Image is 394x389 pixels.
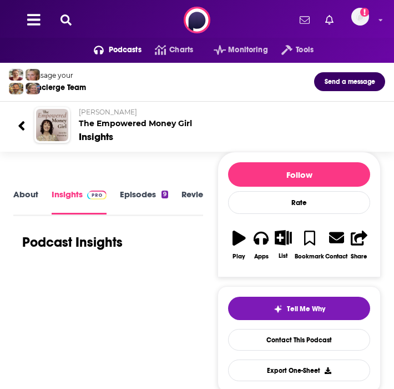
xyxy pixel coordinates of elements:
[22,234,123,251] h1: Podcast Insights
[13,189,38,214] a: About
[79,108,137,116] span: [PERSON_NAME]
[351,8,376,32] a: Logged in as CommsPodchaser
[287,305,325,313] span: Tell Me Why
[228,191,370,214] div: Rate
[325,223,348,267] a: Contact
[79,108,376,128] h2: The Empowered Money Girl
[360,8,369,17] svg: Add a profile image
[272,223,295,266] button: List
[52,189,107,214] a: InsightsPodchaser Pro
[26,83,40,94] img: Barbara Profile
[321,11,338,29] a: Show notifications dropdown
[351,8,369,26] span: Logged in as CommsPodchaser
[348,223,370,267] button: Share
[80,41,142,59] button: open menu
[294,223,325,267] button: Bookmark
[27,83,86,92] div: Concierge Team
[295,253,324,260] div: Bookmark
[169,42,193,58] span: Charts
[254,253,269,260] div: Apps
[9,83,23,94] img: Jon Profile
[228,297,370,320] button: tell me why sparkleTell Me Why
[250,223,272,267] button: Apps
[228,162,370,187] button: Follow
[233,253,245,260] div: Play
[9,69,23,81] img: Sydney Profile
[296,42,314,58] span: Tools
[161,191,168,198] div: 9
[228,329,370,351] a: Contact This Podcast
[351,8,369,26] img: User Profile
[228,360,370,381] button: Export One-Sheet
[120,189,168,214] a: Episodes9
[26,69,40,81] img: Jules Profile
[274,305,282,313] img: tell me why sparkle
[228,42,267,58] span: Monitoring
[142,41,193,59] a: Charts
[109,42,142,58] span: Podcasts
[325,252,347,260] div: Contact
[295,11,314,29] a: Show notifications dropdown
[351,253,367,260] div: Share
[79,131,113,143] div: Insights
[181,189,214,214] a: Reviews
[279,252,287,260] div: List
[314,72,385,91] button: Send a message
[27,71,86,79] div: Message your
[87,191,107,200] img: Podchaser Pro
[200,41,268,59] button: open menu
[228,223,250,267] button: Play
[268,41,314,59] button: open menu
[36,109,68,141] img: The Empowered Money Girl
[184,7,210,33] img: Podchaser - Follow, Share and Rate Podcasts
